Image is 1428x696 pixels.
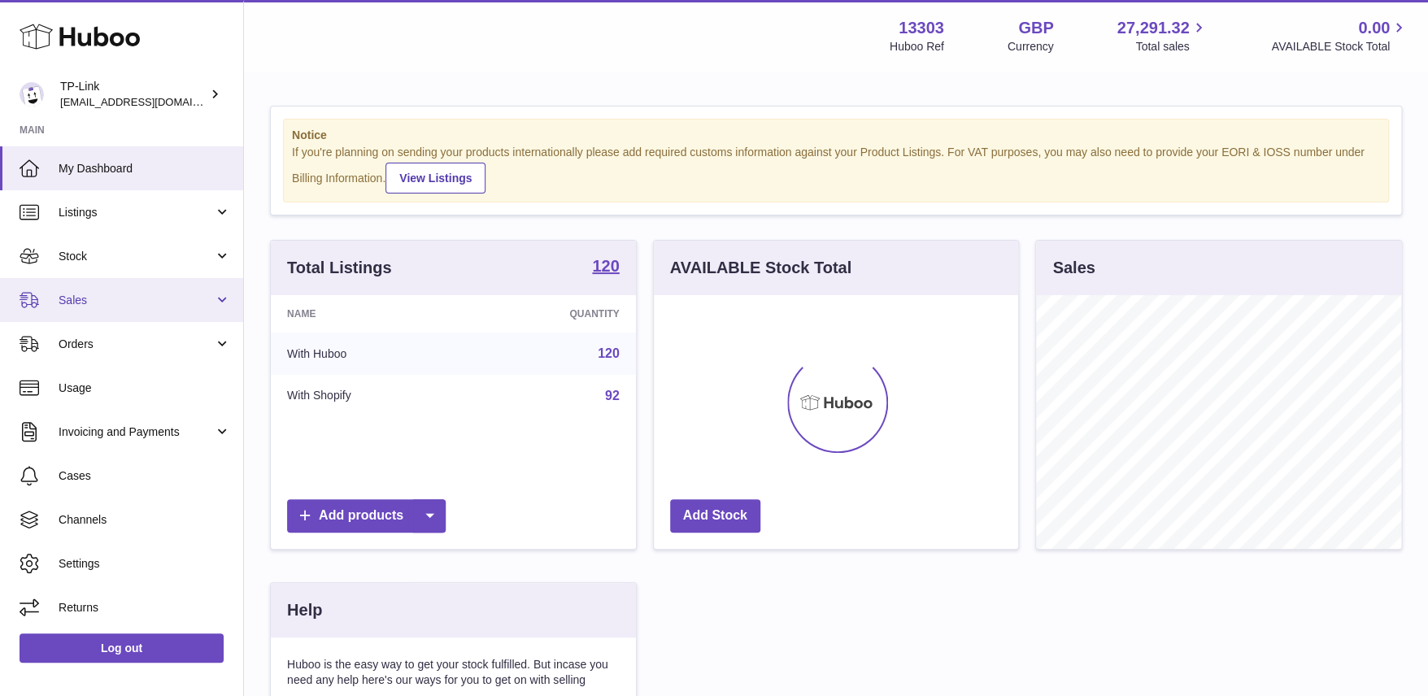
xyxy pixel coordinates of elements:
[59,293,214,308] span: Sales
[59,161,231,176] span: My Dashboard
[598,346,620,360] a: 120
[60,95,239,108] span: [EMAIL_ADDRESS][DOMAIN_NAME]
[271,375,468,417] td: With Shopify
[292,145,1380,194] div: If you're planning on sending your products internationally please add required customs informati...
[899,17,944,39] strong: 13303
[385,163,485,194] a: View Listings
[287,499,446,533] a: Add products
[670,499,760,533] a: Add Stock
[1117,17,1189,39] span: 27,291.32
[287,657,620,688] p: Huboo is the easy way to get your stock fulfilled. But incase you need any help here's our ways f...
[271,295,468,333] th: Name
[1052,257,1095,279] h3: Sales
[670,257,851,279] h3: AVAILABLE Stock Total
[287,257,392,279] h3: Total Listings
[1271,39,1408,54] span: AVAILABLE Stock Total
[468,295,636,333] th: Quantity
[1018,17,1053,39] strong: GBP
[59,249,214,264] span: Stock
[1135,39,1208,54] span: Total sales
[20,633,224,663] a: Log out
[592,258,619,274] strong: 120
[292,128,1380,143] strong: Notice
[605,389,620,402] a: 92
[592,258,619,277] a: 120
[59,556,231,572] span: Settings
[1117,17,1208,54] a: 27,291.32 Total sales
[59,468,231,484] span: Cases
[1358,17,1390,39] span: 0.00
[20,82,44,107] img: gaby.chen@tp-link.com
[60,79,207,110] div: TP-Link
[59,424,214,440] span: Invoicing and Payments
[59,600,231,616] span: Returns
[287,599,322,621] h3: Help
[271,333,468,375] td: With Huboo
[59,337,214,352] span: Orders
[59,205,214,220] span: Listings
[59,381,231,396] span: Usage
[59,512,231,528] span: Channels
[1271,17,1408,54] a: 0.00 AVAILABLE Stock Total
[1008,39,1054,54] div: Currency
[890,39,944,54] div: Huboo Ref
